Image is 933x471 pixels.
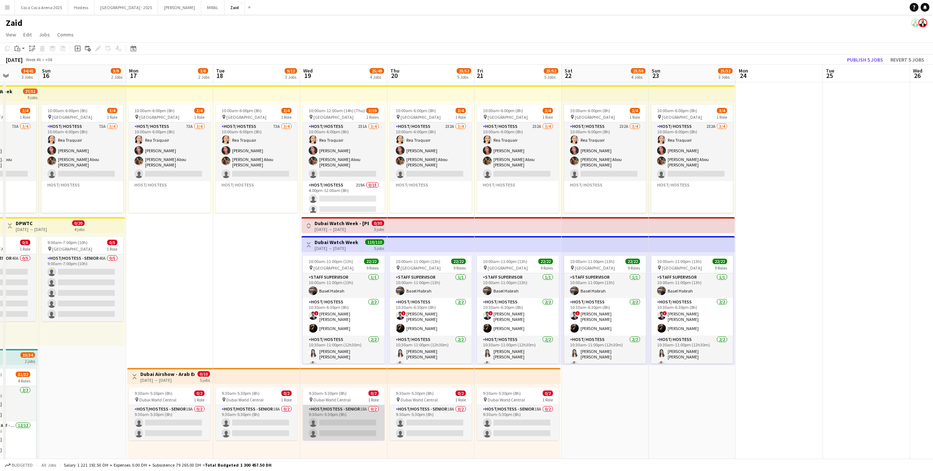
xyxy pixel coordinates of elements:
app-card-role: Host/ Hostess2/210:30am-11:00pm (12h30m)[PERSON_NAME] [PERSON_NAME] [PERSON_NAME][PERSON_NAME] [564,335,646,373]
div: 10:00am-11:00pm (13h)22/22 [GEOGRAPHIC_DATA]9 RolesStaff Supervisor1/110:00am-11:00pm (13h)Basel ... [477,256,559,364]
span: 27/51 [23,89,38,94]
span: 0/2 [194,390,204,396]
span: 9:30am-5:30pm (8h) [396,390,434,396]
span: 25/32 [718,68,733,74]
app-card-role: Host/ Hostess231A3/410:00am-6:00pm (8h)Rea Traquair[PERSON_NAME][PERSON_NAME] Abou [PERSON_NAME] [303,122,384,181]
app-card-role: Host/ Hostess73A3/410:00am-6:00pm (8h)Rea Traquair[PERSON_NAME][PERSON_NAME] Abou [PERSON_NAME] [129,122,210,181]
div: [DATE] → [DATE] [315,246,358,251]
span: 1 Role [20,246,30,252]
div: 5 jobs [200,377,210,383]
span: Dubai World Central [139,397,176,403]
span: ! [488,311,493,315]
span: 3/4 [281,108,292,113]
app-card-role: Host/Hostess - Senior18A0/29:30am-5:30pm (8h) [129,405,210,440]
app-job-card: 9:30am-5:30pm (8h)0/2 Dubai World Central1 RoleHost/Hostess - Senior18A0/29:30am-5:30pm (8h) [390,388,472,440]
span: 9 Roles [628,265,640,271]
span: 10:00am-11:00pm (13h) [570,259,614,264]
button: [PERSON_NAME] [158,0,201,15]
span: 33/34 [20,352,35,358]
div: 10:00am-6:00pm (8h)3/4 [GEOGRAPHIC_DATA]1 RoleHost/ Hostess232A3/410:00am-6:00pm (8h)Rea Traquair... [477,105,559,213]
span: [GEOGRAPHIC_DATA] [139,114,179,120]
app-card-role: Host/ Hostess2/210:30am-6:30pm (8h)![PERSON_NAME] [PERSON_NAME][PERSON_NAME] [477,298,559,335]
app-card-role: Host/ Hostess2/210:30am-11:00pm (12h30m)[PERSON_NAME] [PERSON_NAME] [PERSON_NAME][PERSON_NAME] [651,335,733,373]
div: 10:00am-11:00pm (13h)22/22 [GEOGRAPHIC_DATA]9 RolesStaff Supervisor1/110:00am-11:00pm (13h)Basel ... [390,256,472,364]
app-card-role: Host/Hostess - Senior18A0/29:30am-5:30pm (8h) [303,405,384,440]
app-user-avatar: Zaid Rahmoun [918,19,927,27]
span: Mon [129,67,138,74]
span: 22 [563,71,573,80]
app-job-card: 10:00am-6:00pm (8h)3/4 [GEOGRAPHIC_DATA]1 RoleHost/ Hostess73A3/410:00am-6:00pm (8h)Rea Traquair[... [42,105,123,213]
span: 25/49 [370,68,384,74]
span: 1 Role [194,114,204,120]
span: ! [314,311,319,315]
button: MIRAL [201,0,225,15]
span: 19 [302,71,313,80]
div: 4 Jobs [370,74,384,80]
button: Revert 5 jobs [887,55,927,64]
span: Jobs [39,31,50,38]
h1: Zaid [6,17,23,28]
app-user-avatar: Zaid Rahmoun [911,19,920,27]
span: 17 [128,71,138,80]
span: Sun [652,67,660,74]
span: Comms [57,31,74,38]
app-card-role: Host/ Hostess73A3/410:00am-6:00pm (8h)Rea Traquair[PERSON_NAME][PERSON_NAME] Abou [PERSON_NAME] [42,122,123,181]
app-card-role: Host/ Hostess2/210:30am-6:30pm (8h)![PERSON_NAME] [PERSON_NAME][PERSON_NAME] [390,298,472,335]
span: 25/52 [544,68,558,74]
span: 23 [651,71,660,80]
span: 110/110 [365,239,384,245]
span: 1 Role [455,114,466,120]
span: [GEOGRAPHIC_DATA] [313,114,354,120]
span: 22/22 [625,259,640,264]
span: 10:00am-11:00pm (13h) [309,259,353,264]
div: [DATE] → [DATE] [16,227,47,232]
span: Sat [565,67,573,74]
span: Dubai World Central [401,397,438,403]
span: 10:00am-11:00pm (13h) [657,259,702,264]
app-card-role: Host/ Hostess2/210:30am-11:00pm (12h30m)[PERSON_NAME] [PERSON_NAME] [PERSON_NAME][PERSON_NAME] [303,335,384,373]
span: 1 Role [542,397,553,403]
span: 1 Role [717,114,727,120]
h3: Dubai Airshow - Arab Expo [140,371,195,377]
app-card-role: Host/ Hostess2/210:30am-6:30pm (8h)![PERSON_NAME] [PERSON_NAME][PERSON_NAME] [303,298,384,335]
span: 26 [912,71,922,80]
span: Sun [42,67,51,74]
span: Week 46 [24,57,42,62]
app-job-card: 10:00am-11:00pm (13h)22/22 [GEOGRAPHIC_DATA]9 RolesStaff Supervisor1/110:00am-11:00pm (13h)Basel ... [651,256,733,364]
span: 0/10 [198,371,210,377]
span: Thu [390,67,399,74]
app-job-card: 10:00am-12:00am (14h) (Thu)3/19 [GEOGRAPHIC_DATA]2 RolesHost/ Hostess231A3/410:00am-6:00pm (8h)Re... [303,105,384,213]
app-card-role: Host/ Hostess232A3/410:00am-6:00pm (8h)Rea Traquair[PERSON_NAME][PERSON_NAME] Abou [PERSON_NAME] [477,122,559,181]
app-card-role: Host/ Hostess73A3/410:00am-6:00pm (8h)Rea Traquair[PERSON_NAME][PERSON_NAME] Abou [PERSON_NAME] [216,122,297,181]
app-card-role-placeholder: Host/ Hostess [477,181,559,354]
button: Budgeted [4,461,34,469]
span: 0/20 [72,220,85,226]
a: Comms [54,30,77,39]
app-job-card: 10:00am-11:00pm (13h)22/22 [GEOGRAPHIC_DATA]9 RolesStaff Supervisor1/110:00am-11:00pm (13h)Basel ... [564,256,646,364]
span: 10:00am-11:00pm (13h) [396,259,440,264]
div: 5 Jobs [457,74,471,80]
span: Tue [826,67,834,74]
span: Dubai World Central [313,397,351,403]
span: 9:30am-5:30pm (8h) [483,390,521,396]
app-card-role: Staff Supervisor1/110:00am-11:00pm (13h)Basel Habrah [651,273,733,298]
span: 3/4 [456,108,466,113]
div: [DATE] → [DATE] [315,227,369,232]
span: 34/41 [21,68,36,74]
div: 9:30am-5:30pm (8h)0/2 Dubai World Central1 RoleHost/Hostess - Senior18A0/29:30am-5:30pm (8h) [477,388,559,440]
app-card-role: Host/ Hostess2/210:30am-11:00pm (12h30m)[PERSON_NAME] [PERSON_NAME] [PERSON_NAME][PERSON_NAME] [477,335,559,373]
div: Salary 1 221 192.50 DH + Expenses 0.00 DH + Subsistence 79 265.00 DH = [64,462,272,468]
app-card-role-placeholder: Host/ Hostess [651,181,733,354]
span: Fri [477,67,483,74]
span: 3/4 [630,108,640,113]
a: Edit [20,30,35,39]
span: [GEOGRAPHIC_DATA] [488,114,528,120]
div: 4 jobs [74,226,85,232]
span: Tue [216,67,225,74]
span: [GEOGRAPHIC_DATA] [52,246,92,252]
button: Hostess [68,0,94,15]
span: ! [663,311,667,315]
span: 1 Role [542,114,553,120]
span: [GEOGRAPHIC_DATA] [662,265,702,271]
